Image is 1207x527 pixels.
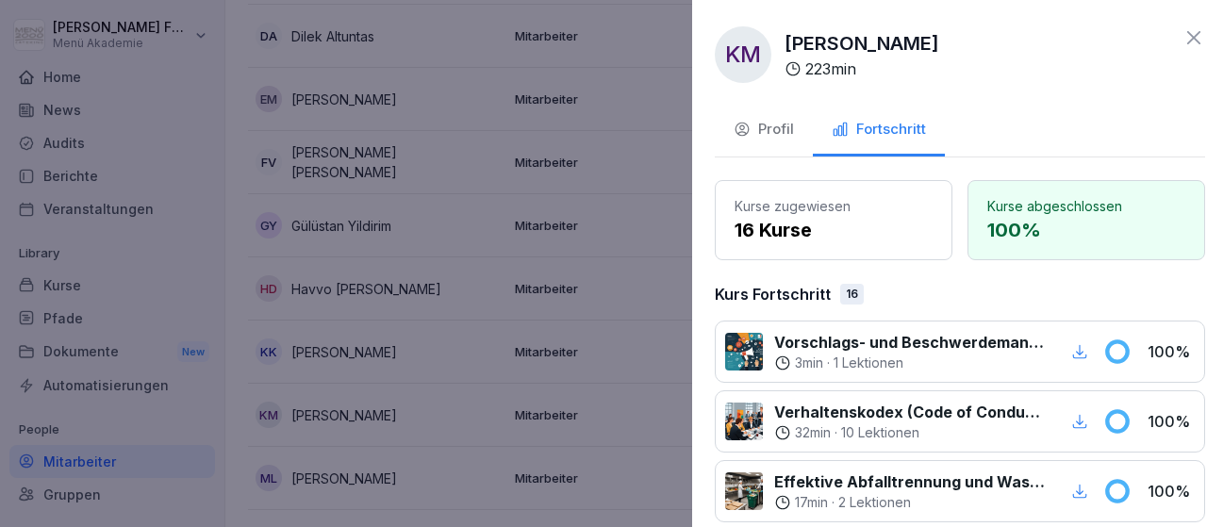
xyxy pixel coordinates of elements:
p: Effektive Abfalltrennung und Wastemanagement im Catering [774,470,1045,493]
p: 17 min [795,493,828,512]
p: 100 % [1148,410,1195,433]
p: 16 Kurse [735,216,933,244]
p: 100 % [987,216,1185,244]
div: 16 [840,284,864,305]
p: Verhaltenskodex (Code of Conduct) Menü 2000 [774,401,1045,423]
p: Kurse zugewiesen [735,196,933,216]
p: Kurse abgeschlossen [987,196,1185,216]
p: [PERSON_NAME] [785,29,939,58]
p: 10 Lektionen [841,423,919,442]
p: 1 Lektionen [834,354,903,372]
div: KM [715,26,771,83]
p: 223 min [805,58,856,80]
div: · [774,423,1045,442]
div: Profil [734,119,794,140]
p: 32 min [795,423,831,442]
p: Kurs Fortschritt [715,283,831,305]
p: 100 % [1148,340,1195,363]
button: Fortschritt [813,106,945,156]
p: 2 Lektionen [838,493,911,512]
div: Fortschritt [832,119,926,140]
p: 3 min [795,354,823,372]
button: Profil [715,106,813,156]
p: 100 % [1148,480,1195,502]
div: · [774,493,1045,512]
p: Vorschlags- und Beschwerdemanagement bei Menü 2000 [774,331,1045,354]
div: · [774,354,1045,372]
